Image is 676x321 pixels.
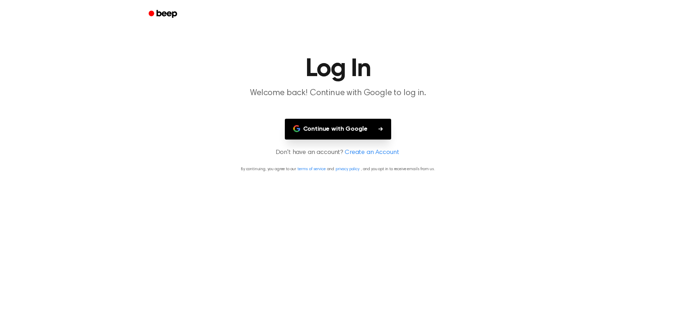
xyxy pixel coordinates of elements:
[8,166,668,172] p: By continuing, you agree to our and , and you opt in to receive emails from us.
[8,148,668,158] p: Don't have an account?
[345,148,399,158] a: Create an Account
[285,119,392,140] button: Continue with Google
[298,167,325,171] a: terms of service
[203,87,473,99] p: Welcome back! Continue with Google to log in.
[158,56,518,82] h1: Log In
[336,167,359,171] a: privacy policy
[144,7,183,21] a: Beep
